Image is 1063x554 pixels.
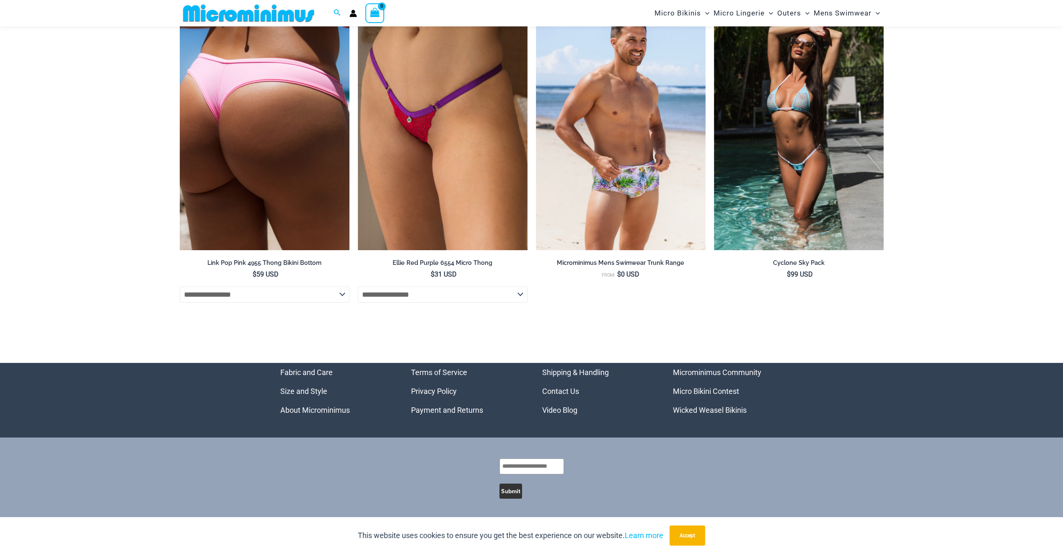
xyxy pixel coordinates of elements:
[654,3,701,24] span: Micro Bikinis
[499,484,522,499] button: Submit
[617,270,639,278] bdi: 0 USD
[180,259,349,270] a: Link Pop Pink 4955 Thong Bikini Bottom
[180,259,349,267] h2: Link Pop Pink 4955 Thong Bikini Bottom
[602,272,615,278] span: From:
[431,270,435,278] span: $
[775,3,812,24] a: OutersMenu ToggleMenu Toggle
[765,3,773,24] span: Menu Toggle
[349,10,357,17] a: Account icon link
[358,529,663,542] p: This website uses cookies to ensure you get the best experience on our website.
[625,531,663,540] a: Learn more
[411,368,467,377] a: Terms of Service
[253,270,279,278] bdi: 59 USD
[673,406,747,414] a: Wicked Weasel Bikinis
[673,387,739,396] a: Micro Bikini Contest
[411,406,483,414] a: Payment and Returns
[536,259,706,267] h2: Microminimus Mens Swimwear Trunk Range
[673,363,783,419] nav: Menu
[652,3,711,24] a: Micro BikinisMenu ToggleMenu Toggle
[411,387,457,396] a: Privacy Policy
[280,406,350,414] a: About Microminimus
[714,259,884,267] h2: Cyclone Sky Pack
[358,259,528,270] a: Ellie Red Purple 6554 Micro Thong
[787,270,791,278] span: $
[365,3,385,23] a: View Shopping Cart, empty
[814,3,872,24] span: Mens Swimwear
[180,4,318,23] img: MM SHOP LOGO FLAT
[542,363,652,419] aside: Footer Widget 3
[280,368,333,377] a: Fabric and Care
[542,406,577,414] a: Video Blog
[714,259,884,270] a: Cyclone Sky Pack
[711,3,775,24] a: Micro LingerieMenu ToggleMenu Toggle
[542,387,579,396] a: Contact Us
[411,363,521,419] aside: Footer Widget 2
[777,3,801,24] span: Outers
[714,3,765,24] span: Micro Lingerie
[536,259,706,270] a: Microminimus Mens Swimwear Trunk Range
[651,1,884,25] nav: Site Navigation
[673,368,761,377] a: Microminimus Community
[542,363,652,419] nav: Menu
[334,8,341,18] a: Search icon link
[617,270,621,278] span: $
[358,259,528,267] h2: Ellie Red Purple 6554 Micro Thong
[431,270,457,278] bdi: 31 USD
[812,3,882,24] a: Mens SwimwearMenu ToggleMenu Toggle
[280,387,327,396] a: Size and Style
[253,270,256,278] span: $
[411,363,521,419] nav: Menu
[280,363,391,419] nav: Menu
[542,368,609,377] a: Shipping & Handling
[701,3,709,24] span: Menu Toggle
[787,270,813,278] bdi: 99 USD
[673,363,783,419] aside: Footer Widget 4
[280,363,391,419] aside: Footer Widget 1
[670,526,705,546] button: Accept
[872,3,880,24] span: Menu Toggle
[801,3,810,24] span: Menu Toggle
